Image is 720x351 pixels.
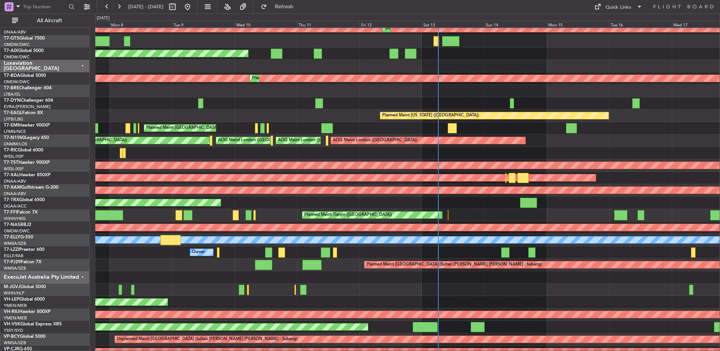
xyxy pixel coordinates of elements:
[366,259,542,270] div: Planned Maint [GEOGRAPHIC_DATA] (Sultan [PERSON_NAME] [PERSON_NAME] - Subang)
[4,141,27,147] a: DNMM/LOS
[4,228,30,234] a: OMDW/DWC
[4,223,31,227] a: T7-NASBBJ2
[4,179,26,184] a: DNAA/ABV
[4,315,27,321] a: YMEN/MEB
[385,23,496,34] div: Unplanned Maint [GEOGRAPHIC_DATA] (Al Maktoum Intl)
[4,123,50,128] a: T7-EMIHawker 900XP
[4,29,26,35] a: DNAA/ABV
[4,297,19,302] span: VH-LEP
[252,73,326,84] div: Planned Maint Dubai (Al Maktoum Intl)
[4,285,20,289] span: M-JGVJ
[4,36,45,41] a: T7-GTSGlobal 7500
[4,86,52,90] a: T7-BREChallenger 604
[4,36,19,41] span: T7-GTS
[4,322,20,327] span: VH-VSK
[4,148,18,153] span: T7-RIC
[4,340,26,346] a: WMSA/SZB
[4,285,46,289] a: M-JGVJGlobal 5000
[23,1,66,12] input: Trip Number
[4,247,19,252] span: T7-LZZI
[4,328,23,333] a: YSSY/SYD
[4,210,38,215] a: T7-FFIFalcon 7X
[4,310,19,314] span: VH-RIU
[590,1,646,13] button: Quick Links
[484,21,547,27] div: Sun 14
[606,4,631,11] div: Quick Links
[4,303,27,308] a: YMEN/MEB
[192,247,205,258] div: Owner
[609,21,672,27] div: Tue 16
[4,166,24,172] a: WSSL/XSP
[4,260,21,264] span: T7-PJ29
[382,110,479,121] div: Planned Maint [US_STATE] ([GEOGRAPHIC_DATA])
[4,111,43,115] a: T7-EAGLFalcon 8X
[4,160,18,165] span: T7-TST
[4,216,26,221] a: VHHH/HKG
[304,209,392,221] div: Planned Maint Tianjin ([GEOGRAPHIC_DATA])
[4,185,58,190] a: T7-XAMGulfstream G-200
[297,21,360,27] div: Thu 11
[4,334,46,339] a: VP-BCYGlobal 5000
[4,154,24,159] a: WSSL/XSP
[8,15,82,27] button: All Aircraft
[547,21,609,27] div: Mon 15
[4,173,19,177] span: T7-XAL
[4,49,18,53] span: T7-AIX
[278,135,362,146] div: AOG Maint London ([GEOGRAPHIC_DATA])
[333,135,417,146] div: AOG Maint London ([GEOGRAPHIC_DATA])
[4,253,23,259] a: EGLF/FAB
[4,129,26,134] a: LFMN/NCE
[146,122,218,134] div: Planned Maint [GEOGRAPHIC_DATA]
[4,198,45,202] a: T7-TRXGlobal 6500
[4,160,50,165] a: T7-TSTHawker 900XP
[4,235,20,240] span: T7-ELLY
[422,21,484,27] div: Sat 13
[20,18,79,23] span: All Aircraft
[4,86,19,90] span: T7-BRE
[4,266,26,271] a: WMSA/SZB
[4,297,45,302] a: VH-LEPGlobal 6000
[4,290,24,296] a: WIHH/HLP
[110,21,172,27] div: Mon 8
[4,210,17,215] span: T7-FFI
[4,73,46,78] a: T7-BDAGlobal 5000
[172,21,235,27] div: Tue 9
[4,185,21,190] span: T7-XAM
[4,73,20,78] span: T7-BDA
[4,98,53,103] a: T7-DYNChallenger 604
[4,49,44,53] a: T7-AIXGlobal 5000
[4,79,30,85] a: OMDW/DWC
[4,241,26,246] a: WMSA/SZB
[97,15,110,21] div: [DATE]
[218,135,302,146] div: AOG Maint London ([GEOGRAPHIC_DATA])
[4,104,50,110] a: EVRA/[PERSON_NAME]
[4,42,30,47] a: OMDW/DWC
[4,92,21,97] a: LTBA/ISL
[4,116,23,122] a: LFPB/LBG
[4,203,27,209] a: DGAA/ACC
[4,322,62,327] a: VH-VSKGlobal Express XRS
[360,21,422,27] div: Fri 12
[4,310,50,314] a: VH-RIUHawker 800XP
[4,260,41,264] a: T7-PJ29Falcon 7X
[4,235,33,240] a: T7-ELLYG-550
[117,334,297,345] div: Unplanned Maint [GEOGRAPHIC_DATA] (Sultan [PERSON_NAME] [PERSON_NAME] - Subang)
[268,4,300,9] span: Refresh
[4,247,44,252] a: T7-LZZIPraetor 600
[4,148,43,153] a: T7-RICGlobal 6000
[4,191,26,197] a: DNAA/ABV
[4,136,49,140] a: T7-N1960Legacy 650
[4,334,20,339] span: VP-BCY
[4,111,22,115] span: T7-EAGL
[4,98,21,103] span: T7-DYN
[128,3,163,10] span: [DATE] - [DATE]
[4,223,20,227] span: T7-NAS
[257,1,302,13] button: Refresh
[4,54,30,60] a: OMDW/DWC
[4,123,18,128] span: T7-EMI
[4,173,50,177] a: T7-XALHawker 850XP
[4,198,19,202] span: T7-TRX
[235,21,297,27] div: Wed 10
[4,136,25,140] span: T7-N1960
